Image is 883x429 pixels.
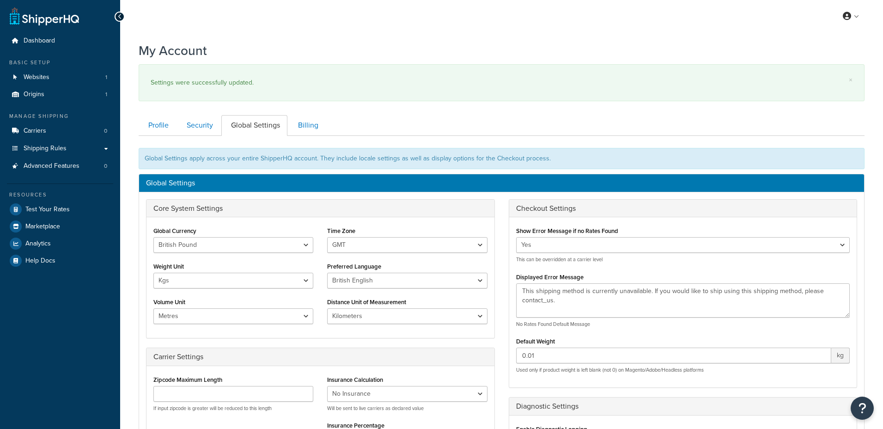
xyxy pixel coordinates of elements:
span: Analytics [25,240,51,248]
a: Profile [139,115,176,136]
a: Analytics [7,235,113,252]
label: Distance Unit of Measurement [327,299,406,306]
a: Dashboard [7,32,113,49]
h3: Diagnostic Settings [516,402,850,411]
div: Basic Setup [7,59,113,67]
li: Carriers [7,123,113,140]
div: Settings were successfully updated. [151,76,853,89]
label: Global Currency [153,227,196,234]
span: Help Docs [25,257,55,265]
p: If input zipcode is greater will be reduced to this length [153,405,313,412]
a: ShipperHQ Home [10,7,79,25]
span: Dashboard [24,37,55,45]
h3: Core System Settings [153,204,487,213]
div: Global Settings apply across your entire ShipperHQ account. They include locale settings as well ... [139,148,865,169]
a: Origins 1 [7,86,113,103]
span: Test Your Rates [25,206,70,214]
li: Advanced Features [7,158,113,175]
a: × [849,76,853,84]
span: Marketplace [25,223,60,231]
label: Weight Unit [153,263,184,270]
div: Manage Shipping [7,112,113,120]
span: 1 [105,74,107,81]
label: Show Error Message if no Rates Found [516,227,618,234]
label: Insurance Percentage [327,422,384,429]
textarea: This shipping method is currently unavailable. If you would like to ship using this shipping meth... [516,283,850,318]
a: Advanced Features 0 [7,158,113,175]
div: Resources [7,191,113,199]
a: Carriers 0 [7,123,113,140]
p: Will be sent to live carriers as declared value [327,405,487,412]
span: 0 [104,127,107,135]
h3: Checkout Settings [516,204,850,213]
span: 0 [104,162,107,170]
label: Volume Unit [153,299,185,306]
a: Help Docs [7,252,113,269]
label: Default Weight [516,338,555,345]
span: Origins [24,91,44,98]
li: Origins [7,86,113,103]
label: Insurance Calculation [327,376,383,383]
h3: Carrier Settings [153,353,487,361]
button: Open Resource Center [851,397,874,420]
span: kg [831,348,850,363]
span: 1 [105,91,107,98]
a: Websites 1 [7,69,113,86]
label: Zipcode Maximum Length [153,376,222,383]
a: Test Your Rates [7,201,113,218]
span: Websites [24,74,49,81]
h1: My Account [139,42,207,60]
a: Global Settings [221,115,287,136]
a: Billing [288,115,326,136]
a: Marketplace [7,218,113,235]
p: No Rates Found Default Message [516,321,850,328]
span: Advanced Features [24,162,79,170]
span: Shipping Rules [24,145,67,153]
span: Carriers [24,127,46,135]
p: Used only if product weight is left blank (not 0) on Magento/Adobe/Headless platforms [516,367,850,374]
h3: Global Settings [146,179,857,187]
p: This can be overridden at a carrier level [516,256,850,263]
label: Preferred Language [327,263,381,270]
label: Displayed Error Message [516,274,584,281]
a: Shipping Rules [7,140,113,157]
label: Time Zone [327,227,355,234]
a: Security [177,115,220,136]
li: Websites [7,69,113,86]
